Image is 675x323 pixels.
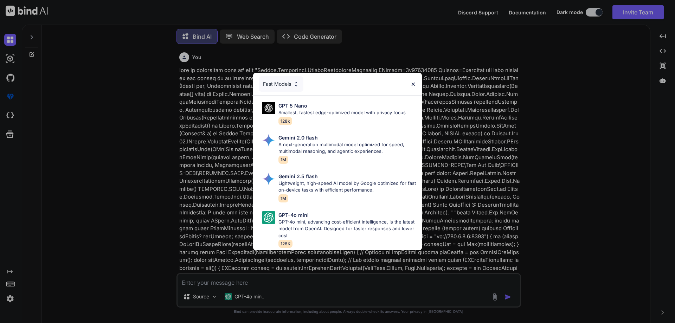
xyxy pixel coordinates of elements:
p: GPT 5 Nano [278,102,307,109]
span: 128K [278,240,292,248]
img: Pick Models [293,81,299,87]
img: Pick Models [262,173,275,185]
img: Pick Models [262,211,275,224]
p: GPT-4o mini, advancing cost-efficient intelligence, is the latest model from OpenAI. Designed for... [278,219,416,239]
p: GPT-4o mini [278,211,309,219]
img: close [410,81,416,87]
div: Fast Models [259,76,303,92]
p: Lightweight, high-speed AI model by Google optimized for fast on-device tasks with efficient perf... [278,180,416,194]
p: Gemini 2.5 flash [278,173,318,180]
span: 1M [278,156,288,164]
span: 1M [278,194,288,202]
p: Smallest, fastest edge-optimized model with privacy focus [278,109,406,116]
img: Pick Models [262,134,275,147]
p: Gemini 2.0 flash [278,134,318,141]
p: A next-generation multimodal model optimized for speed, multimodal reasoning, and agentic experie... [278,141,416,155]
img: Pick Models [262,102,275,114]
span: 128k [278,117,292,125]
